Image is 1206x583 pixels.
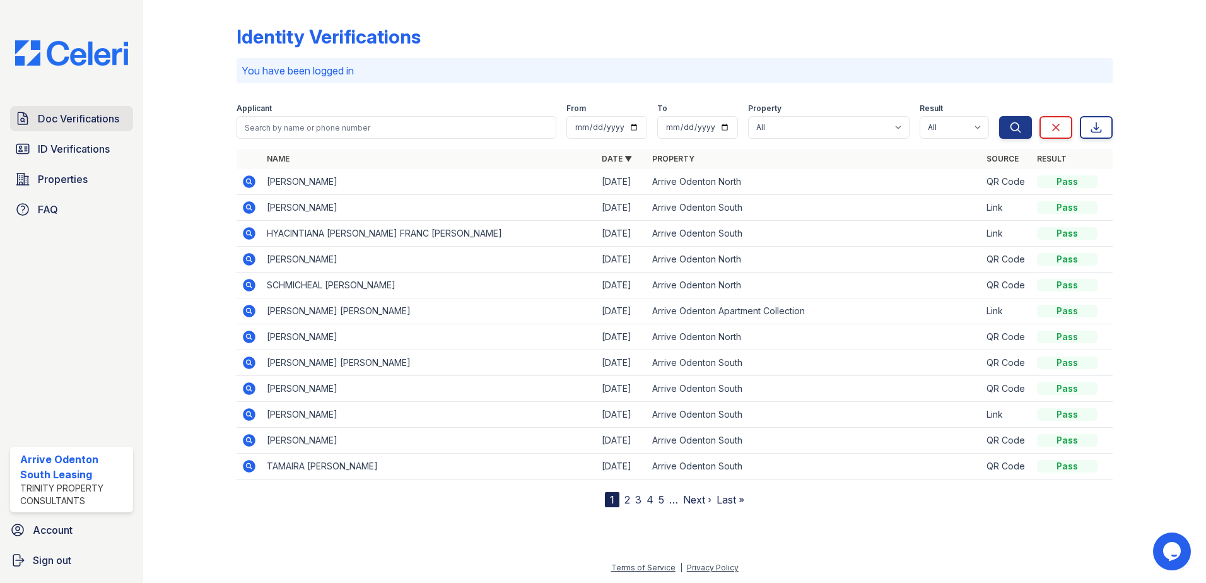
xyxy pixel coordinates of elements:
[605,492,619,507] div: 1
[981,298,1032,324] td: Link
[597,454,647,480] td: [DATE]
[38,141,110,156] span: ID Verifications
[1037,154,1067,163] a: Result
[647,221,982,247] td: Arrive Odenton South
[262,247,597,273] td: [PERSON_NAME]
[657,103,667,114] label: To
[647,169,982,195] td: Arrive Odenton North
[981,402,1032,428] td: Link
[680,563,682,572] div: |
[597,376,647,402] td: [DATE]
[237,103,272,114] label: Applicant
[981,221,1032,247] td: Link
[611,563,676,572] a: Terms of Service
[687,563,739,572] a: Privacy Policy
[597,273,647,298] td: [DATE]
[262,169,597,195] td: [PERSON_NAME]
[748,103,782,114] label: Property
[20,482,128,507] div: Trinity Property Consultants
[659,493,664,506] a: 5
[1037,227,1098,240] div: Pass
[624,493,630,506] a: 2
[981,273,1032,298] td: QR Code
[597,402,647,428] td: [DATE]
[647,298,982,324] td: Arrive Odenton Apartment Collection
[10,197,133,222] a: FAQ
[262,298,597,324] td: [PERSON_NAME] [PERSON_NAME]
[647,350,982,376] td: Arrive Odenton South
[10,167,133,192] a: Properties
[262,454,597,480] td: TAMAIRA [PERSON_NAME]
[262,376,597,402] td: [PERSON_NAME]
[262,402,597,428] td: [PERSON_NAME]
[597,247,647,273] td: [DATE]
[262,221,597,247] td: HYACINTIANA [PERSON_NAME] FRANC [PERSON_NAME]
[1037,201,1098,214] div: Pass
[981,428,1032,454] td: QR Code
[566,103,586,114] label: From
[647,195,982,221] td: Arrive Odenton South
[267,154,290,163] a: Name
[981,376,1032,402] td: QR Code
[683,493,711,506] a: Next ›
[1037,253,1098,266] div: Pass
[5,548,138,573] a: Sign out
[597,350,647,376] td: [DATE]
[635,493,641,506] a: 3
[237,25,421,48] div: Identity Verifications
[1037,356,1098,369] div: Pass
[5,517,138,543] a: Account
[10,136,133,162] a: ID Verifications
[1037,279,1098,291] div: Pass
[647,454,982,480] td: Arrive Odenton South
[33,522,73,538] span: Account
[647,273,982,298] td: Arrive Odenton North
[986,154,1019,163] a: Source
[981,195,1032,221] td: Link
[647,324,982,350] td: Arrive Odenton North
[262,350,597,376] td: [PERSON_NAME] [PERSON_NAME]
[597,169,647,195] td: [DATE]
[669,492,678,507] span: …
[20,452,128,482] div: Arrive Odenton South Leasing
[1037,382,1098,395] div: Pass
[920,103,943,114] label: Result
[602,154,632,163] a: Date ▼
[262,428,597,454] td: [PERSON_NAME]
[597,324,647,350] td: [DATE]
[597,195,647,221] td: [DATE]
[647,493,653,506] a: 4
[981,350,1032,376] td: QR Code
[981,169,1032,195] td: QR Code
[647,247,982,273] td: Arrive Odenton North
[5,40,138,66] img: CE_Logo_Blue-a8612792a0a2168367f1c8372b55b34899dd931a85d93a1a3d3e32e68fde9ad4.png
[33,553,71,568] span: Sign out
[262,324,597,350] td: [PERSON_NAME]
[597,428,647,454] td: [DATE]
[1037,460,1098,473] div: Pass
[1037,331,1098,343] div: Pass
[647,428,982,454] td: Arrive Odenton South
[38,202,58,217] span: FAQ
[1037,175,1098,188] div: Pass
[597,221,647,247] td: [DATE]
[981,247,1032,273] td: QR Code
[1153,533,1193,570] iframe: chat widget
[1037,434,1098,447] div: Pass
[38,172,88,187] span: Properties
[652,154,694,163] a: Property
[262,273,597,298] td: SCHMICHEAL [PERSON_NAME]
[717,493,744,506] a: Last »
[981,324,1032,350] td: QR Code
[1037,305,1098,317] div: Pass
[1037,408,1098,421] div: Pass
[10,106,133,131] a: Doc Verifications
[262,195,597,221] td: [PERSON_NAME]
[981,454,1032,480] td: QR Code
[237,116,556,139] input: Search by name or phone number
[647,402,982,428] td: Arrive Odenton South
[597,298,647,324] td: [DATE]
[647,376,982,402] td: Arrive Odenton South
[242,63,1108,78] p: You have been logged in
